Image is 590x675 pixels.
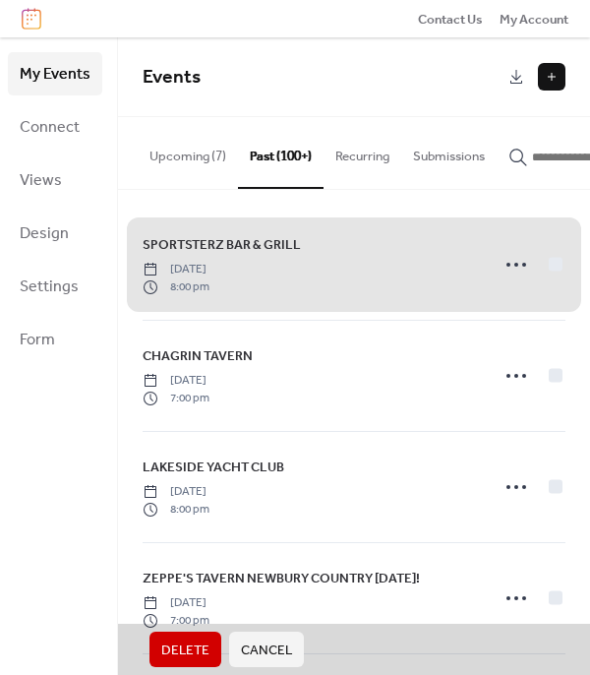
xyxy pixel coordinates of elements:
img: logo [22,8,41,30]
span: Connect [20,112,80,144]
span: Delete [161,641,209,660]
span: My Account [500,10,568,30]
span: Contact Us [418,10,483,30]
button: Past (100+) [238,117,324,188]
a: My Account [500,9,568,29]
button: Delete [149,632,221,667]
a: Contact Us [418,9,483,29]
a: Design [8,212,102,255]
button: Submissions [401,117,497,186]
span: Views [20,165,62,197]
span: Design [20,218,69,250]
a: Form [8,318,102,361]
button: Recurring [324,117,401,186]
a: Settings [8,265,102,308]
a: My Events [8,52,102,95]
span: My Events [20,59,90,91]
a: Connect [8,105,102,149]
button: Cancel [229,632,304,667]
button: Upcoming (7) [138,117,238,186]
span: Form [20,325,55,356]
a: Views [8,158,102,202]
span: Settings [20,272,79,303]
span: Events [143,59,201,95]
span: Cancel [241,641,292,660]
